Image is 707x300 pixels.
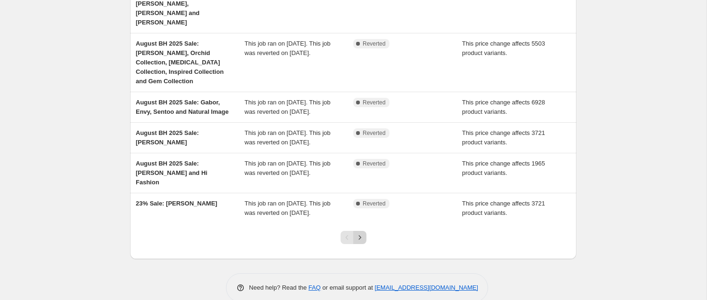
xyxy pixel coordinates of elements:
span: Reverted [363,99,386,106]
span: August BH 2025 Sale: Gabor, Envy, Sentoo and Natural Image [136,99,229,115]
span: This job ran on [DATE]. This job was reverted on [DATE]. [245,160,331,176]
span: This price change affects 3721 product variants. [462,129,545,146]
span: This job ran on [DATE]. This job was reverted on [DATE]. [245,129,331,146]
span: Reverted [363,40,386,47]
span: This price change affects 3721 product variants. [462,200,545,216]
span: This job ran on [DATE]. This job was reverted on [DATE]. [245,99,331,115]
nav: Pagination [341,231,366,244]
a: FAQ [309,284,321,291]
span: August BH 2025 Sale: [PERSON_NAME] [136,129,199,146]
span: August BH 2025 Sale: [PERSON_NAME], Orchid Collection, [MEDICAL_DATA] Collection, Inspired Collec... [136,40,224,85]
a: [EMAIL_ADDRESS][DOMAIN_NAME] [375,284,478,291]
span: Reverted [363,129,386,137]
span: or email support at [321,284,375,291]
span: Reverted [363,200,386,207]
button: Next [353,231,366,244]
span: This job ran on [DATE]. This job was reverted on [DATE]. [245,40,331,56]
span: August BH 2025 Sale: [PERSON_NAME] and Hi Fashion [136,160,207,186]
span: This price change affects 5503 product variants. [462,40,545,56]
span: 23% Sale: [PERSON_NAME] [136,200,217,207]
span: Reverted [363,160,386,167]
span: This price change affects 1965 product variants. [462,160,545,176]
span: This price change affects 6928 product variants. [462,99,545,115]
span: Need help? Read the [249,284,309,291]
span: This job ran on [DATE]. This job was reverted on [DATE]. [245,200,331,216]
